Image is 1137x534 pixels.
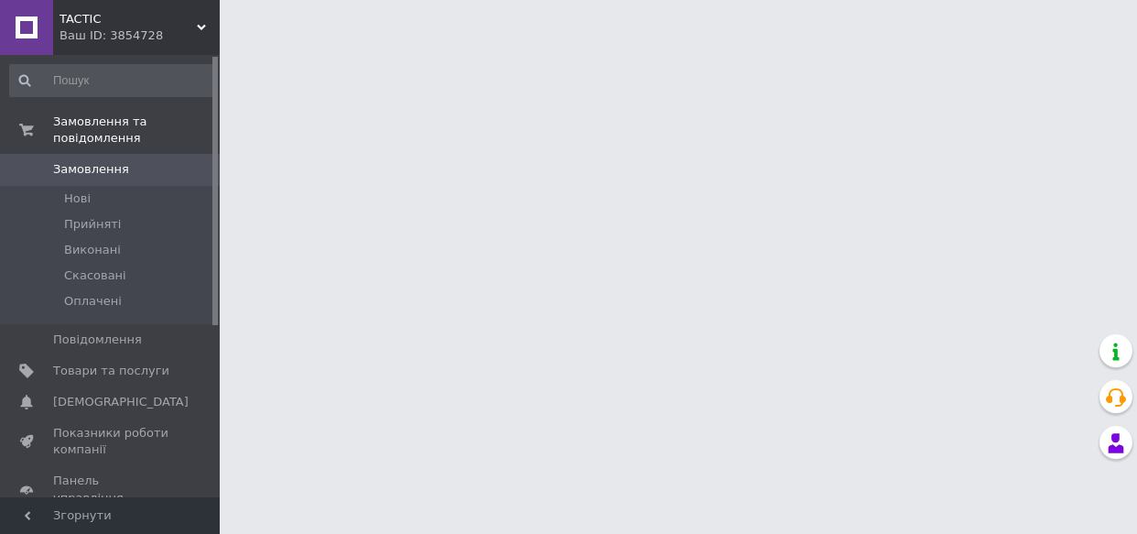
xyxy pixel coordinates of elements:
[53,425,169,458] span: Показники роботи компанії
[64,216,121,233] span: Прийняті
[64,293,122,310] span: Оплачені
[60,11,197,27] span: TACTIC
[53,473,169,506] span: Панель управління
[60,27,220,44] div: Ваш ID: 3854728
[53,394,189,410] span: [DEMOGRAPHIC_DATA]
[64,242,121,258] span: Виконані
[53,363,169,379] span: Товари та послуги
[64,267,126,284] span: Скасовані
[9,64,215,97] input: Пошук
[53,161,129,178] span: Замовлення
[53,114,220,147] span: Замовлення та повідомлення
[53,332,142,348] span: Повідомлення
[64,191,91,207] span: Нові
